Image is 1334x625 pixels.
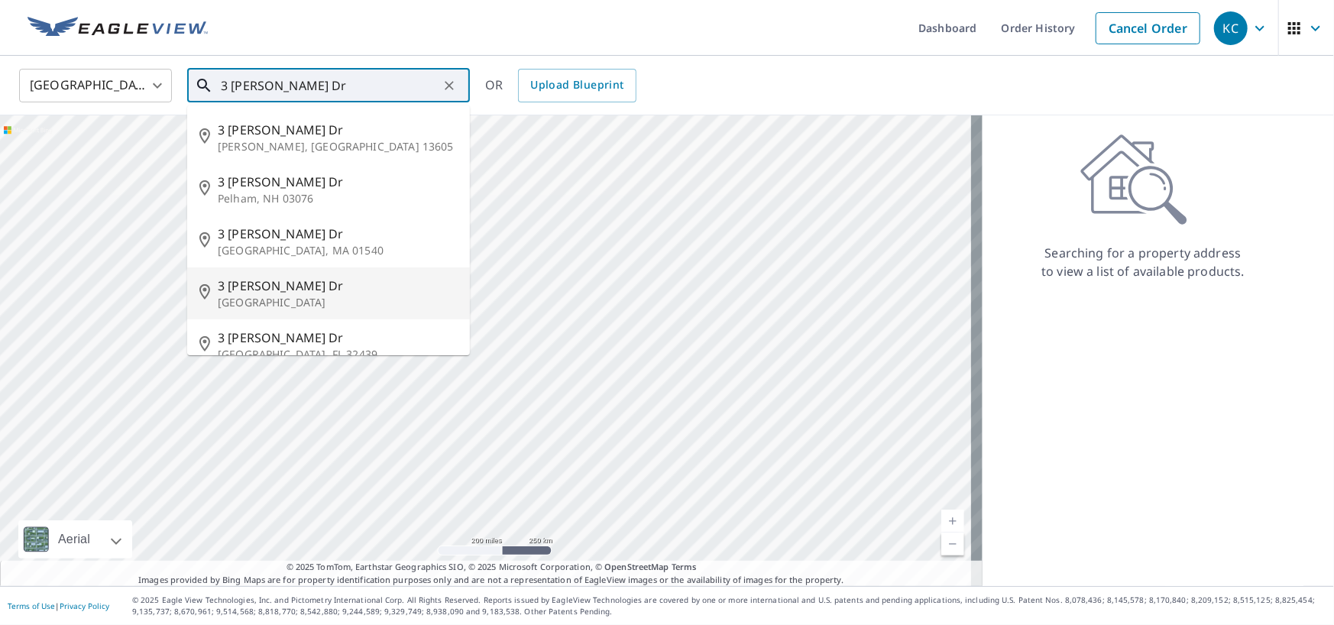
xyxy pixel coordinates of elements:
p: [GEOGRAPHIC_DATA], MA 01540 [218,243,458,258]
p: | [8,601,109,610]
a: Cancel Order [1096,12,1200,44]
p: [PERSON_NAME], [GEOGRAPHIC_DATA] 13605 [218,139,458,154]
a: OpenStreetMap [604,561,669,572]
img: EV Logo [28,17,208,40]
span: 3 [PERSON_NAME] Dr [218,173,458,191]
div: [GEOGRAPHIC_DATA] [19,64,172,107]
span: 3 [PERSON_NAME] Dr [218,329,458,347]
span: © 2025 TomTom, Earthstar Geographics SIO, © 2025 Microsoft Corporation, © [287,561,697,574]
span: 3 [PERSON_NAME] Dr [218,277,458,295]
p: Searching for a property address to view a list of available products. [1041,244,1245,280]
input: Search by address or latitude-longitude [221,64,439,107]
a: Current Level 5, Zoom Out [941,533,964,555]
a: Terms [672,561,697,572]
div: Aerial [53,520,95,559]
p: [GEOGRAPHIC_DATA], FL 32439 [218,347,458,362]
span: 3 [PERSON_NAME] Dr [218,225,458,243]
button: Clear [439,75,460,96]
p: [GEOGRAPHIC_DATA] [218,295,458,310]
a: Terms of Use [8,601,55,611]
span: 3 [PERSON_NAME] Dr [218,121,458,139]
p: © 2025 Eagle View Technologies, Inc. and Pictometry International Corp. All Rights Reserved. Repo... [132,594,1326,617]
p: Pelham, NH 03076 [218,191,458,206]
div: OR [485,69,636,102]
div: Aerial [18,520,132,559]
a: Privacy Policy [60,601,109,611]
a: Upload Blueprint [518,69,636,102]
span: Upload Blueprint [530,76,623,95]
div: KC [1214,11,1248,45]
a: Current Level 5, Zoom In [941,510,964,533]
